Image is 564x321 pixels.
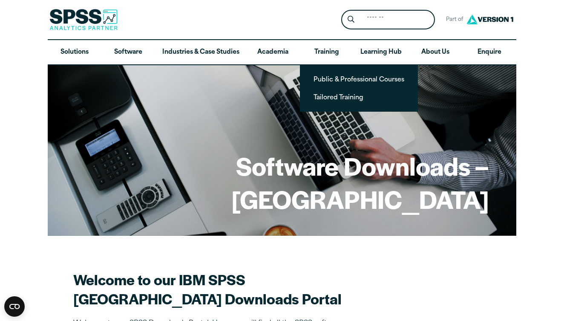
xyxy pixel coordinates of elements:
[442,14,464,26] span: Part of
[354,40,409,65] a: Learning Hub
[307,71,411,87] a: Public & Professional Courses
[463,40,516,65] a: Enquire
[307,89,411,105] a: Tailored Training
[48,40,101,65] a: Solutions
[300,40,354,65] a: Training
[48,40,516,65] nav: Desktop version of site main menu
[348,16,354,23] svg: Search magnifying glass icon
[155,40,246,65] a: Industries & Case Studies
[246,40,300,65] a: Academia
[343,12,359,28] button: Search magnifying glass icon
[464,12,515,27] img: Version1 Logo
[409,40,462,65] a: About Us
[4,296,25,317] button: Open CMP widget
[300,64,418,111] ul: Training
[73,270,371,308] h2: Welcome to our IBM SPSS [GEOGRAPHIC_DATA] Downloads Portal
[341,10,435,30] form: Site Header Search Form
[75,149,489,215] h1: Software Downloads – [GEOGRAPHIC_DATA]
[49,9,118,30] img: SPSS Analytics Partner
[101,40,155,65] a: Software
